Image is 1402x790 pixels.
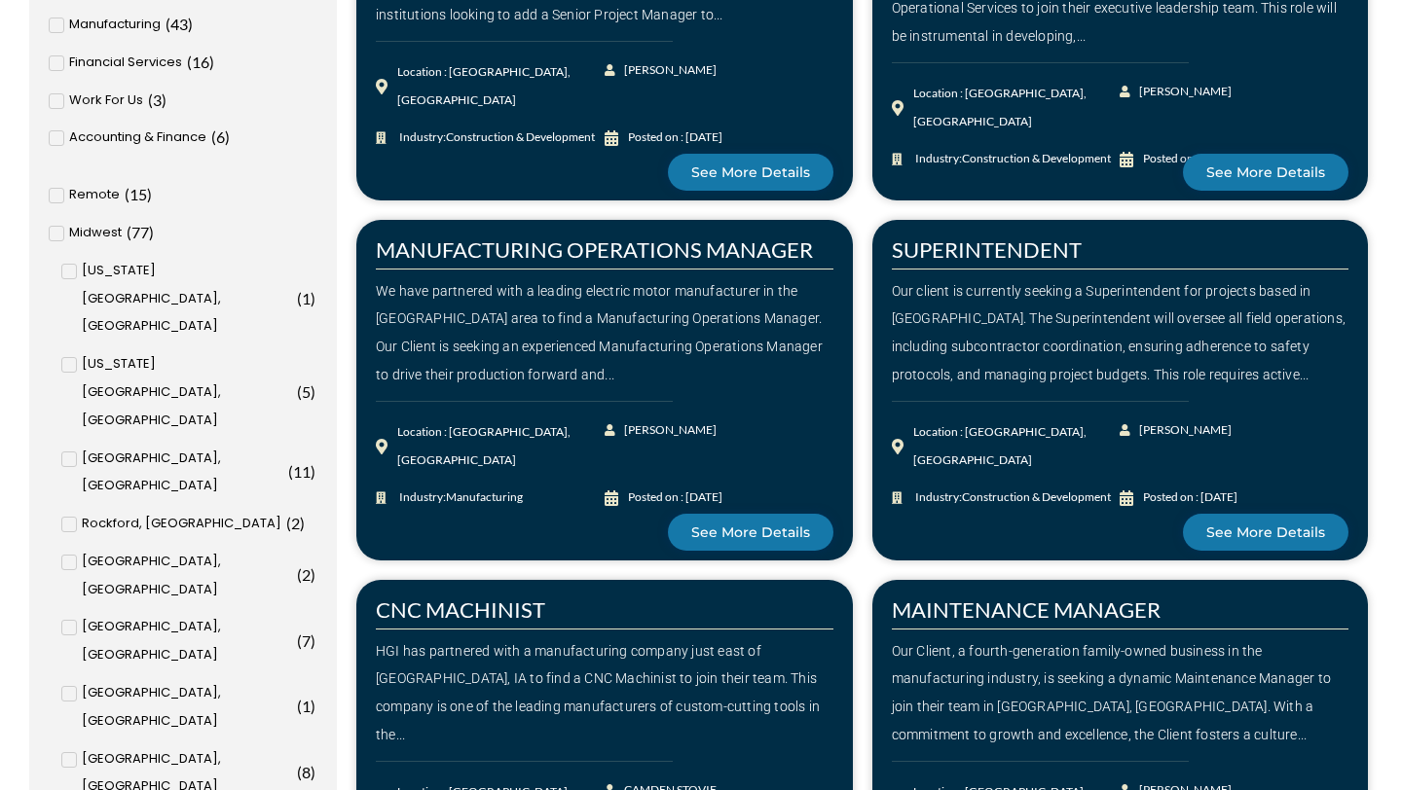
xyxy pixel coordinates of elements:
a: Industry:Construction & Development [376,124,605,152]
span: See More Details [691,165,810,179]
span: [US_STATE][GEOGRAPHIC_DATA], [GEOGRAPHIC_DATA] [82,257,292,341]
span: ( [187,53,192,71]
span: Work For Us [69,87,143,115]
span: ( [297,631,302,650]
span: ) [149,223,154,241]
span: [GEOGRAPHIC_DATA], [GEOGRAPHIC_DATA] [82,445,283,501]
span: [PERSON_NAME] [619,416,717,445]
span: 1 [302,697,311,715]
span: ( [148,90,153,109]
span: [GEOGRAPHIC_DATA], [GEOGRAPHIC_DATA] [82,679,292,736]
span: 7 [302,631,311,650]
span: Industry: [910,484,1111,512]
span: 6 [216,127,225,146]
span: Manufacturing [446,489,523,504]
div: Location : [GEOGRAPHIC_DATA], [GEOGRAPHIC_DATA] [913,418,1121,475]
a: MANUFACTURING OPERATIONS MANAGER [376,236,813,263]
span: [GEOGRAPHIC_DATA], [GEOGRAPHIC_DATA] [82,613,292,669]
div: HGI has partnered with a manufacturing company just east of [GEOGRAPHIC_DATA], IA to find a CNC M... [376,637,833,749]
a: Industry:Manufacturing [376,484,605,512]
span: [PERSON_NAME] [1134,416,1232,445]
span: [PERSON_NAME] [619,56,717,85]
span: Rockford, [GEOGRAPHIC_DATA] [82,510,281,538]
span: ( [297,697,302,715]
a: See More Details [1183,154,1348,191]
span: Construction & Development [962,489,1111,504]
span: ) [311,462,315,481]
span: ) [311,763,315,781]
span: ) [300,514,305,532]
span: ) [311,697,315,715]
span: ( [297,565,302,584]
a: See More Details [668,154,833,191]
a: [PERSON_NAME] [605,416,719,445]
span: See More Details [691,525,810,539]
span: ( [125,185,129,203]
span: ( [288,462,293,481]
span: 15 [129,185,147,203]
span: 11 [293,462,311,481]
span: ) [147,185,152,203]
span: [PERSON_NAME] [1134,78,1232,106]
a: [PERSON_NAME] [605,56,719,85]
span: Industry: [394,484,523,512]
div: Posted on : [DATE] [628,484,722,512]
span: ) [311,382,315,401]
span: 16 [192,53,209,71]
span: Remote [69,181,120,209]
span: ( [127,223,131,241]
span: See More Details [1206,525,1325,539]
div: Posted on : [DATE] [628,124,722,152]
span: 3 [153,90,162,109]
span: ( [286,514,291,532]
span: 2 [302,565,311,584]
span: ( [166,15,170,33]
span: 77 [131,223,149,241]
span: ) [311,289,315,307]
span: 8 [302,763,311,781]
div: Our client is currently seeking a Superintendent for projects based in [GEOGRAPHIC_DATA]. The Sup... [892,277,1349,389]
div: Location : [GEOGRAPHIC_DATA], [GEOGRAPHIC_DATA] [397,418,605,475]
div: We have partnered with a leading electric motor manufacturer in the [GEOGRAPHIC_DATA] area to fin... [376,277,833,389]
span: See More Details [1206,165,1325,179]
span: Midwest [69,219,122,247]
span: 43 [170,15,188,33]
div: Posted on : [DATE] [1143,484,1237,512]
div: Location : [GEOGRAPHIC_DATA], [GEOGRAPHIC_DATA] [913,80,1121,136]
span: ) [209,53,214,71]
span: ( [297,382,302,401]
span: ) [311,631,315,650]
span: ) [311,565,315,584]
span: ( [211,127,216,146]
a: Industry:Construction & Development [892,484,1121,512]
div: Our Client, a fourth-generation family-owned business in the manufacturing industry, is seeking a... [892,637,1349,749]
a: See More Details [1183,514,1348,551]
span: 1 [302,289,311,307]
span: Financial Services [69,49,182,77]
span: ) [162,90,166,109]
span: ) [225,127,230,146]
a: [PERSON_NAME] [1120,416,1234,445]
span: [GEOGRAPHIC_DATA], [GEOGRAPHIC_DATA] [82,548,292,604]
span: ( [297,289,302,307]
a: MAINTENANCE MANAGER [892,596,1161,623]
span: Accounting & Finance [69,124,206,152]
span: [US_STATE][GEOGRAPHIC_DATA], [GEOGRAPHIC_DATA] [82,350,292,434]
div: Location : [GEOGRAPHIC_DATA], [GEOGRAPHIC_DATA] [397,58,605,115]
a: SUPERINTENDENT [892,236,1082,263]
a: [PERSON_NAME] [1120,78,1234,106]
span: ( [297,763,302,781]
span: Construction & Development [446,129,595,144]
span: 5 [302,382,311,401]
span: 2 [291,514,300,532]
span: Industry: [394,124,595,152]
a: See More Details [668,514,833,551]
a: CNC MACHINIST [376,596,545,623]
span: ) [188,15,193,33]
span: Manufacturing [69,11,161,39]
